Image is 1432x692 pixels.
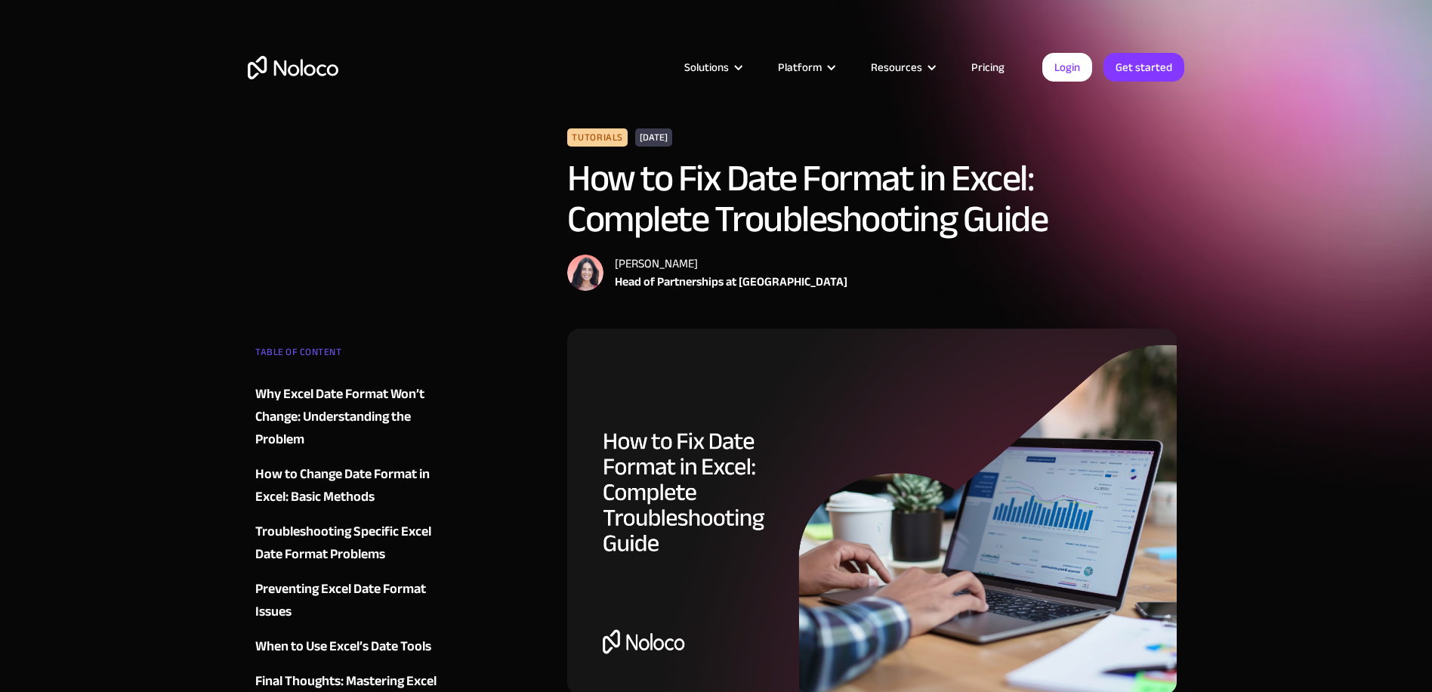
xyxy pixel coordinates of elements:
a: Pricing [952,57,1023,77]
a: Why Excel Date Format Won’t Change: Understanding the Problem [255,383,438,451]
div: [PERSON_NAME] [615,255,847,273]
div: Solutions [684,57,729,77]
div: Platform [778,57,822,77]
div: When to Use Excel’s Date Tools [255,635,431,658]
a: When to Use Excel’s Date Tools [255,635,438,658]
div: Resources [871,57,922,77]
div: Platform [759,57,852,77]
h1: How to Fix Date Format in Excel: Complete Troubleshooting Guide [567,158,1177,239]
div: Resources [852,57,952,77]
a: Troubleshooting Specific Excel Date Format Problems [255,521,438,566]
a: How to Change Date Format in Excel: Basic Methods [255,463,438,508]
a: Get started [1103,53,1184,82]
a: Login [1042,53,1092,82]
div: Head of Partnerships at [GEOGRAPHIC_DATA] [615,273,847,291]
a: home [248,56,338,79]
div: Solutions [665,57,759,77]
a: Preventing Excel Date Format Issues [255,578,438,623]
div: TABLE OF CONTENT [255,341,438,371]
